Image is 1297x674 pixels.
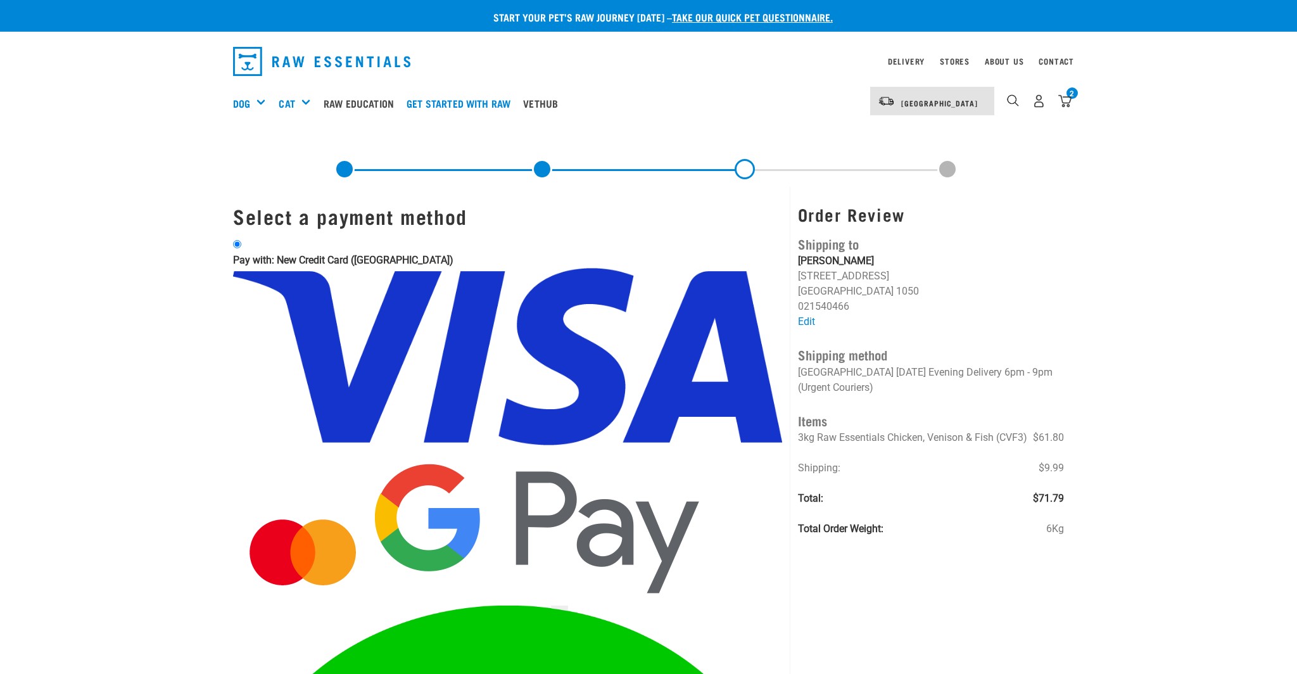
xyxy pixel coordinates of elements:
[233,96,250,111] a: Dog
[798,365,1064,395] p: [GEOGRAPHIC_DATA] [DATE] Evening Delivery 6pm - 9pm (Urgent Couriers)
[375,447,699,602] img: GPay
[1046,521,1064,537] span: 6Kg
[1007,94,1019,106] img: home-icon-1@2x.png
[798,205,1064,224] h3: Order Review
[798,255,874,267] strong: [PERSON_NAME]
[1058,94,1072,108] img: home-icon@2x.png
[798,410,1064,430] h4: Items
[1039,461,1064,476] span: $9.99
[878,96,895,107] img: van-moving.png
[798,299,1064,314] li: 021540466
[1066,87,1078,99] div: 2
[520,78,567,129] a: Vethub
[798,462,840,474] span: Shipping:
[233,268,782,446] img: Visa
[403,78,520,129] a: Get started with Raw
[1033,491,1064,506] span: $71.79
[798,523,883,535] strong: Total Order Weight:
[233,47,410,76] img: Raw Essentials Logo
[1032,94,1046,108] img: user.png
[798,315,815,327] a: Edit
[798,431,1027,443] span: 3kg Raw Essentials Chicken, Venison & Fish (CVF3)
[798,492,823,504] strong: Total:
[888,59,925,63] a: Delivery
[985,59,1023,63] a: About Us
[798,234,1064,253] h4: Shipping to
[233,205,782,227] h1: Select a payment method
[1039,59,1074,63] a: Contact
[233,254,453,266] strong: Pay with: New Credit Card ([GEOGRAPHIC_DATA])
[279,96,294,111] a: Cat
[798,284,1064,299] li: [GEOGRAPHIC_DATA] 1050
[798,345,1064,364] h4: Shipping method
[233,240,241,248] input: Pay with: New Credit Card ([GEOGRAPHIC_DATA]) Visa Mastercard GPay WeChat Alipay
[320,78,403,129] a: Raw Education
[940,59,970,63] a: Stores
[233,503,372,602] img: Mastercard
[672,14,833,20] a: take our quick pet questionnaire.
[223,42,1074,81] nav: dropdown navigation
[798,269,1064,284] li: [STREET_ADDRESS]
[1033,430,1064,445] span: $61.80
[901,101,978,105] span: [GEOGRAPHIC_DATA]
